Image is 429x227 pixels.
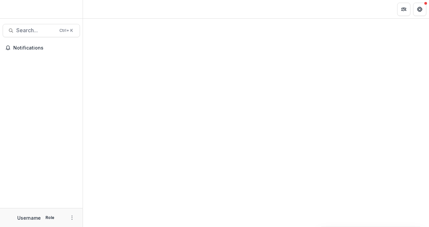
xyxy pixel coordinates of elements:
button: More [68,214,76,222]
span: Search... [16,27,55,34]
div: Ctrl + K [58,27,74,34]
button: Search... [3,24,80,37]
p: Username [17,214,41,221]
button: Get Help [413,3,426,16]
button: Partners [397,3,410,16]
p: Role [43,215,56,221]
button: Notifications [3,43,80,53]
span: Notifications [13,45,77,51]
